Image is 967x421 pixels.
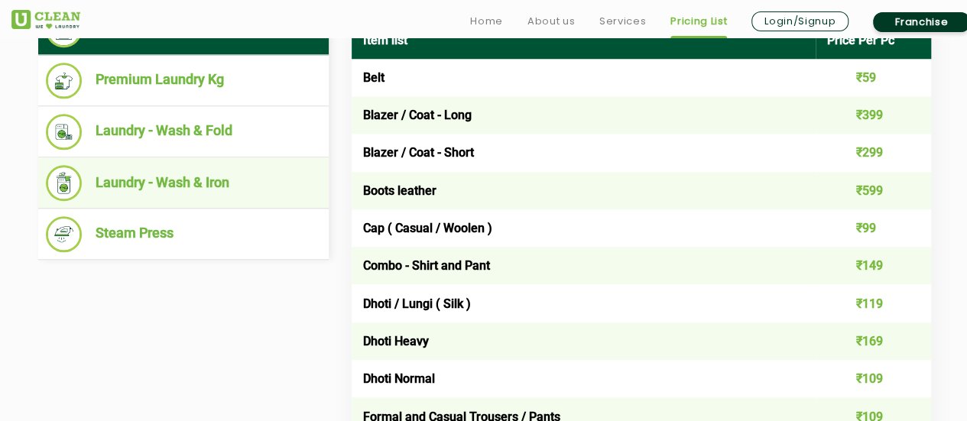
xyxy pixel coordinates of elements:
img: Laundry - Wash & Fold [46,114,82,150]
img: UClean Laundry and Dry Cleaning [11,10,80,29]
td: Dhoti / Lungi ( Silk ) [352,284,816,322]
td: ₹399 [816,96,932,134]
td: ₹599 [816,172,932,209]
li: Premium Laundry Kg [46,63,321,99]
td: ₹119 [816,284,932,322]
td: Blazer / Coat - Long [352,96,816,134]
a: About us [527,12,575,31]
td: Cap ( Casual / Woolen ) [352,209,816,247]
a: Services [599,12,646,31]
a: Home [470,12,503,31]
td: Belt [352,59,816,96]
img: Laundry - Wash & Iron [46,165,82,201]
td: ₹99 [816,209,932,247]
td: ₹149 [816,247,932,284]
img: Premium Laundry Kg [46,63,82,99]
a: Pricing List [670,12,727,31]
li: Steam Press [46,216,321,252]
li: Laundry - Wash & Iron [46,165,321,201]
td: ₹169 [816,322,932,360]
img: Steam Press [46,216,82,252]
td: ₹109 [816,360,932,397]
td: ₹299 [816,134,932,171]
td: Boots leather [352,172,816,209]
td: ₹59 [816,59,932,96]
td: Blazer / Coat - Short [352,134,816,171]
th: Price Per Pc [816,21,932,59]
a: Login/Signup [751,11,849,31]
td: Dhoti Heavy [352,322,816,360]
th: Item list [352,21,816,59]
li: Laundry - Wash & Fold [46,114,321,150]
td: Combo - Shirt and Pant [352,247,816,284]
td: Dhoti Normal [352,360,816,397]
